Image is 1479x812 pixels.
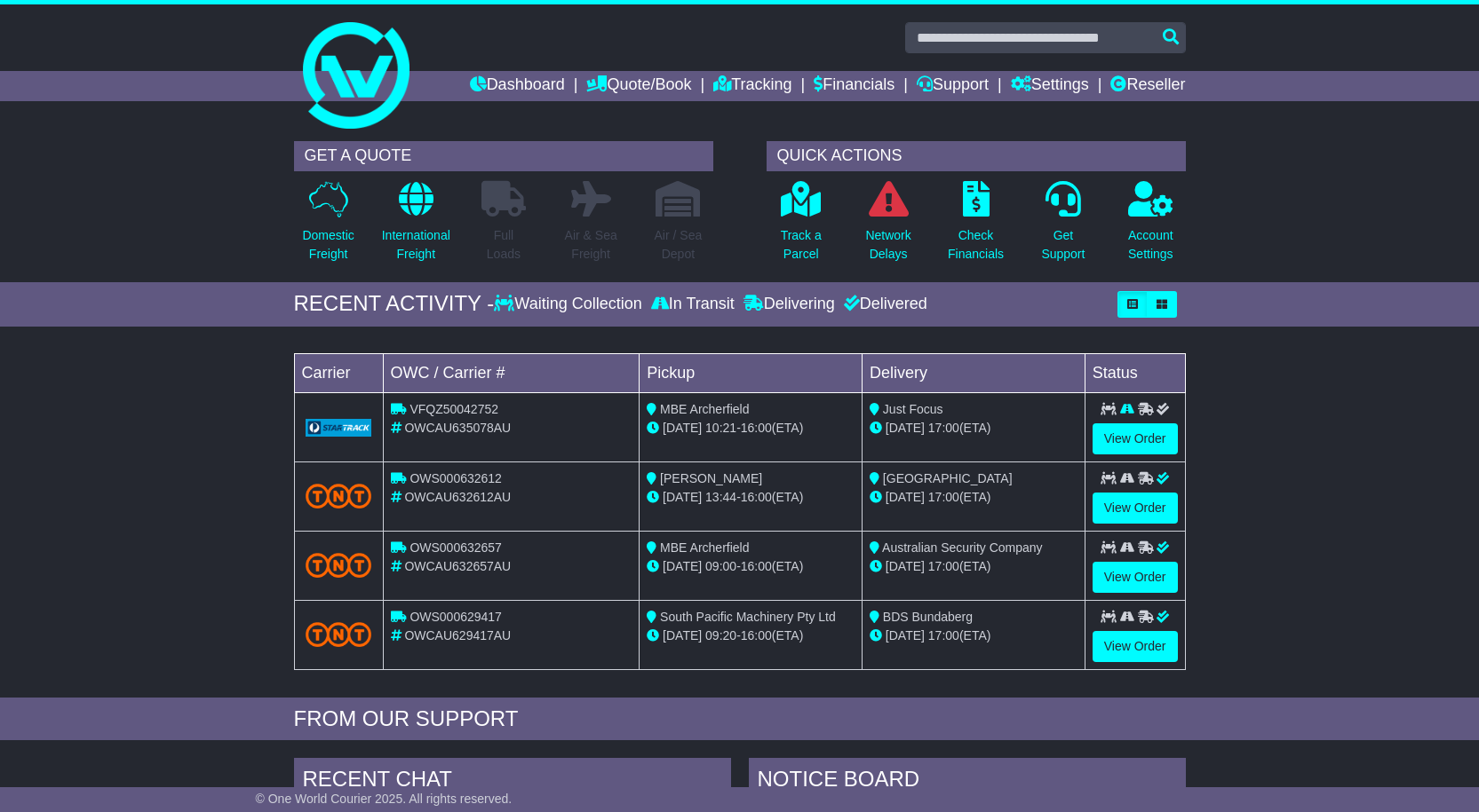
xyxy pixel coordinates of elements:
p: Account Settings [1128,226,1173,264]
span: [DATE] [886,490,925,504]
span: [DATE] [886,628,925,643]
td: Delivery [862,353,1085,392]
div: Delivering [739,295,839,314]
a: AccountSettings [1127,180,1174,273]
span: 16:00 [741,421,772,435]
span: 17:00 [928,559,959,573]
span: [DATE] [663,421,702,435]
div: In Transit [647,295,739,314]
span: 16:00 [741,628,772,643]
div: - (ETA) [647,627,855,645]
span: [DATE] [886,559,925,573]
div: NOTICE BOARD [749,758,1186,806]
a: View Order [1093,423,1178,454]
img: TNT_Domestic.png [306,553,372,577]
td: Status [1085,353,1185,392]
a: Quote/Book [586,71,691,101]
p: Air & Sea Freight [565,226,617,264]
span: MBE Archerfield [660,540,749,555]
span: 13:44 [705,490,736,504]
span: OWS000629417 [410,610,502,624]
a: Support [917,71,989,101]
p: Track a Parcel [781,226,822,264]
div: GET A QUOTE [294,141,713,171]
span: MBE Archerfield [660,402,749,416]
span: OWCAU635078AU [404,421,511,435]
a: View Order [1093,562,1178,593]
a: Financials [814,71,895,101]
span: [PERSON_NAME] [660,471,762,485]
p: Get Support [1041,226,1085,264]
div: Waiting Collection [494,295,646,314]
a: NetworkDelays [864,180,911,273]
span: OWS000632612 [410,471,502,485]
td: Carrier [294,353,383,392]
div: FROM OUR SUPPORT [294,706,1186,732]
span: 10:21 [705,421,736,435]
span: Just Focus [883,402,943,416]
div: (ETA) [870,557,1077,576]
div: QUICK ACTIONS [767,141,1186,171]
span: OWCAU629417AU [404,628,511,643]
span: [DATE] [663,559,702,573]
span: [GEOGRAPHIC_DATA] [883,471,1013,485]
a: GetSupport [1040,180,1085,273]
span: 17:00 [928,421,959,435]
span: [DATE] [886,421,925,435]
div: RECENT ACTIVITY - [294,291,495,317]
div: - (ETA) [647,488,855,507]
p: Air / Sea Depot [655,226,703,264]
td: OWC / Carrier # [383,353,640,392]
div: Delivered [839,295,927,314]
a: Track aParcel [780,180,823,273]
span: © One World Courier 2025. All rights reserved. [256,792,513,806]
div: (ETA) [870,627,1077,645]
span: 09:00 [705,559,736,573]
span: [DATE] [663,490,702,504]
span: BDS Bundaberg [883,610,973,624]
span: [DATE] [663,628,702,643]
a: DomesticFreight [301,180,354,273]
div: - (ETA) [647,557,855,576]
td: Pickup [640,353,863,392]
span: 09:20 [705,628,736,643]
span: 16:00 [741,490,772,504]
a: Dashboard [470,71,565,101]
a: Reseller [1110,71,1185,101]
img: TNT_Domestic.png [306,622,372,646]
div: RECENT CHAT [294,758,731,806]
div: - (ETA) [647,419,855,438]
p: Domestic Freight [302,226,354,264]
a: CheckFinancials [947,180,1005,273]
span: OWS000632657 [410,540,502,555]
img: TNT_Domestic.png [306,484,372,508]
span: VFQZ50042752 [410,402,498,416]
a: InternationalFreight [381,180,451,273]
p: Network Delays [865,226,910,264]
img: GetCarrierServiceLogo [306,419,372,437]
span: 17:00 [928,490,959,504]
span: 17:00 [928,628,959,643]
a: Tracking [713,71,791,101]
div: (ETA) [870,419,1077,438]
div: (ETA) [870,488,1077,507]
a: View Order [1093,493,1178,524]
p: Full Loads [481,226,526,264]
a: Settings [1011,71,1089,101]
span: South Pacific Machinery Pty Ltd [660,610,836,624]
span: OWCAU632657AU [404,559,511,573]
span: 16:00 [741,559,772,573]
p: International Freight [382,226,450,264]
p: Check Financials [948,226,1004,264]
a: View Order [1093,631,1178,662]
span: Australian Security Company [882,540,1043,555]
span: OWCAU632612AU [404,490,511,504]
